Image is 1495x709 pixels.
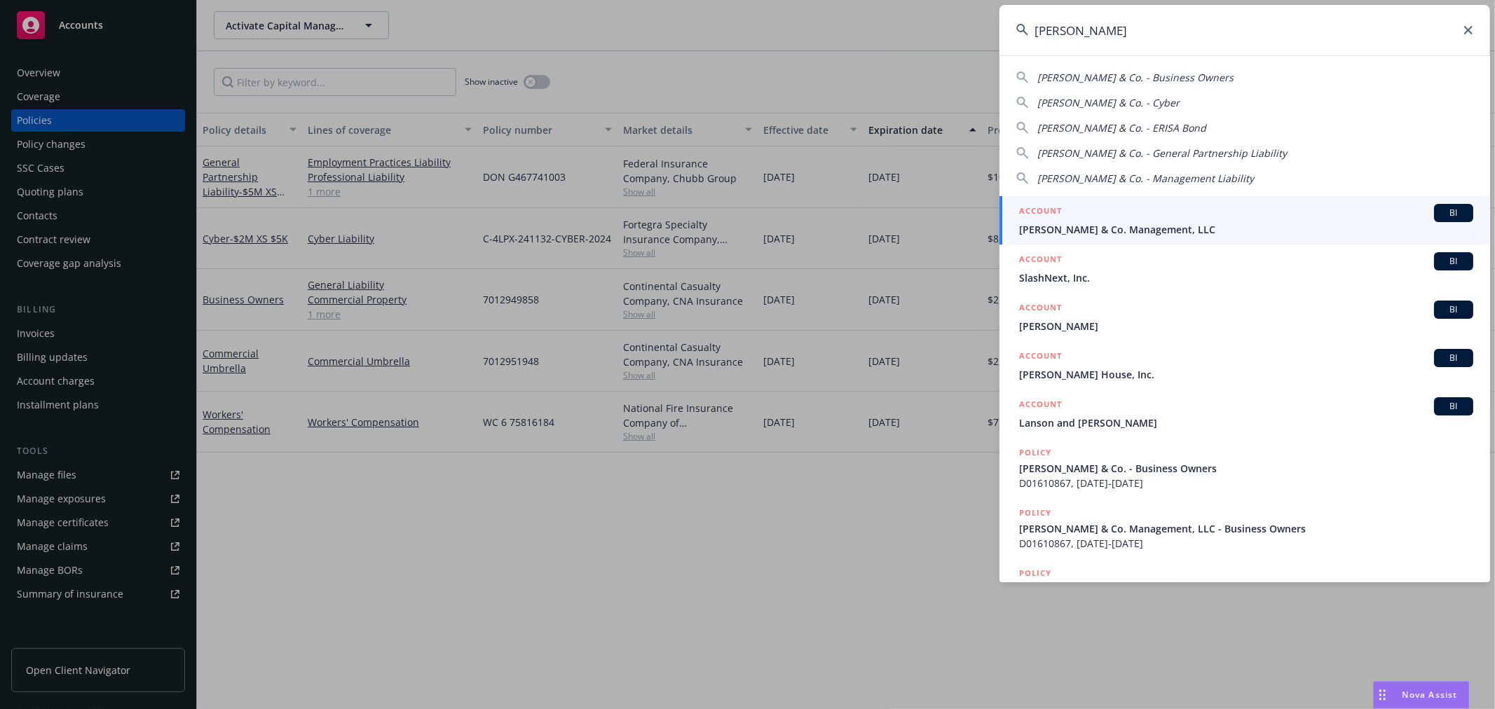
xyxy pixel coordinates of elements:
span: [PERSON_NAME] & Co. Management, LLC [1019,222,1473,237]
h5: ACCOUNT [1019,397,1062,414]
span: [PERSON_NAME] & Co. - ERISA Bond [1037,121,1206,135]
span: [PERSON_NAME] & Co. - Cyber [1019,581,1473,596]
span: [PERSON_NAME] & Co. - Business Owners [1019,461,1473,476]
div: Drag to move [1374,682,1391,708]
a: ACCOUNTBI[PERSON_NAME] [999,293,1490,341]
span: BI [1440,303,1468,316]
a: ACCOUNTBISlashNext, Inc. [999,245,1490,293]
h5: POLICY [1019,506,1051,520]
h5: ACCOUNT [1019,301,1062,317]
span: [PERSON_NAME] & Co. - Management Liability [1037,172,1254,185]
h5: POLICY [1019,446,1051,460]
span: Nova Assist [1402,689,1458,701]
span: [PERSON_NAME] & Co. Management, LLC - Business Owners [1019,521,1473,536]
span: BI [1440,255,1468,268]
a: POLICY[PERSON_NAME] & Co. Management, LLC - Business OwnersD01610867, [DATE]-[DATE] [999,498,1490,558]
a: ACCOUNTBI[PERSON_NAME] House, Inc. [999,341,1490,390]
span: [PERSON_NAME] House, Inc. [1019,367,1473,382]
span: Lanson and [PERSON_NAME] [1019,415,1473,430]
h5: ACCOUNT [1019,349,1062,366]
h5: POLICY [1019,566,1051,580]
span: [PERSON_NAME] & Co. - General Partnership Liability [1037,146,1287,160]
span: D01610867, [DATE]-[DATE] [1019,536,1473,551]
span: [PERSON_NAME] [1019,319,1473,333]
a: POLICY[PERSON_NAME] & Co. - Business OwnersD01610867, [DATE]-[DATE] [999,438,1490,498]
a: ACCOUNTBILanson and [PERSON_NAME] [999,390,1490,438]
span: D01610867, [DATE]-[DATE] [1019,476,1473,490]
h5: ACCOUNT [1019,204,1062,221]
span: BI [1440,207,1468,219]
span: BI [1440,400,1468,413]
h5: ACCOUNT [1019,252,1062,269]
a: ACCOUNTBI[PERSON_NAME] & Co. Management, LLC [999,196,1490,245]
input: Search... [999,5,1490,55]
span: BI [1440,352,1468,364]
span: [PERSON_NAME] & Co. - Cyber [1037,96,1180,109]
a: POLICY[PERSON_NAME] & Co. - Cyber [999,558,1490,619]
span: SlashNext, Inc. [1019,270,1473,285]
button: Nova Assist [1373,681,1470,709]
span: [PERSON_NAME] & Co. - Business Owners [1037,71,1234,84]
